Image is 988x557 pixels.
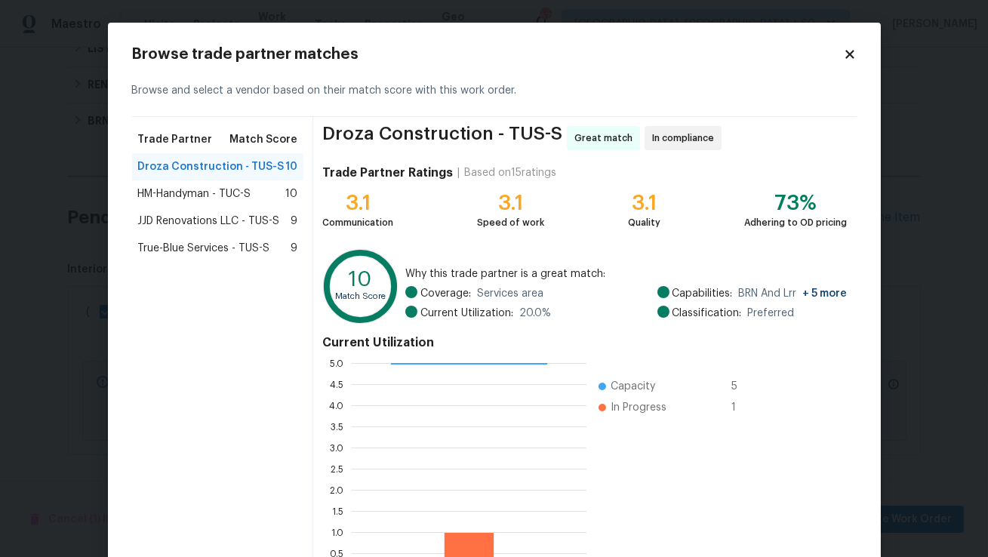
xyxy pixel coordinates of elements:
[405,266,848,282] span: Why this trade partner is a great match:
[745,195,848,211] div: 73%
[349,269,373,291] text: 10
[574,131,639,146] span: Great match
[322,215,393,230] div: Communication
[322,335,847,350] h4: Current Utilization
[285,159,297,174] span: 10
[331,359,344,368] text: 5.0
[611,379,655,394] span: Capacity
[803,288,848,299] span: + 5 more
[330,402,344,411] text: 4.0
[673,306,742,321] span: Classification:
[138,159,285,174] span: Droza Construction - TUS-S
[138,132,213,147] span: Trade Partner
[331,423,344,432] text: 3.5
[138,186,251,202] span: HM-Handyman - TUC-S
[453,165,464,180] div: |
[322,126,562,150] span: Droza Construction - TUS-S
[285,186,297,202] span: 10
[322,195,393,211] div: 3.1
[464,165,556,180] div: Based on 15 ratings
[628,215,660,230] div: Quality
[331,465,344,474] text: 2.5
[477,215,544,230] div: Speed of work
[673,286,733,301] span: Capabilities:
[336,292,386,300] text: Match Score
[291,214,297,229] span: 9
[731,379,756,394] span: 5
[138,214,280,229] span: JJD Renovations LLC - TUS-S
[331,486,344,495] text: 2.0
[519,306,551,321] span: 20.0 %
[477,286,543,301] span: Services area
[132,65,857,117] div: Browse and select a vendor based on their match score with this work order.
[477,195,544,211] div: 3.1
[132,47,843,62] h2: Browse trade partner matches
[420,286,471,301] span: Coverage:
[739,286,848,301] span: BRN And Lrr
[138,241,270,256] span: True-Blue Services - TUS-S
[333,507,344,516] text: 1.5
[731,400,756,415] span: 1
[332,528,344,537] text: 1.0
[291,241,297,256] span: 9
[745,215,848,230] div: Adhering to OD pricing
[229,132,297,147] span: Match Score
[628,195,660,211] div: 3.1
[652,131,720,146] span: In compliance
[420,306,513,321] span: Current Utilization:
[611,400,666,415] span: In Progress
[331,444,344,453] text: 3.0
[322,165,453,180] h4: Trade Partner Ratings
[331,380,344,389] text: 4.5
[748,306,795,321] span: Preferred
